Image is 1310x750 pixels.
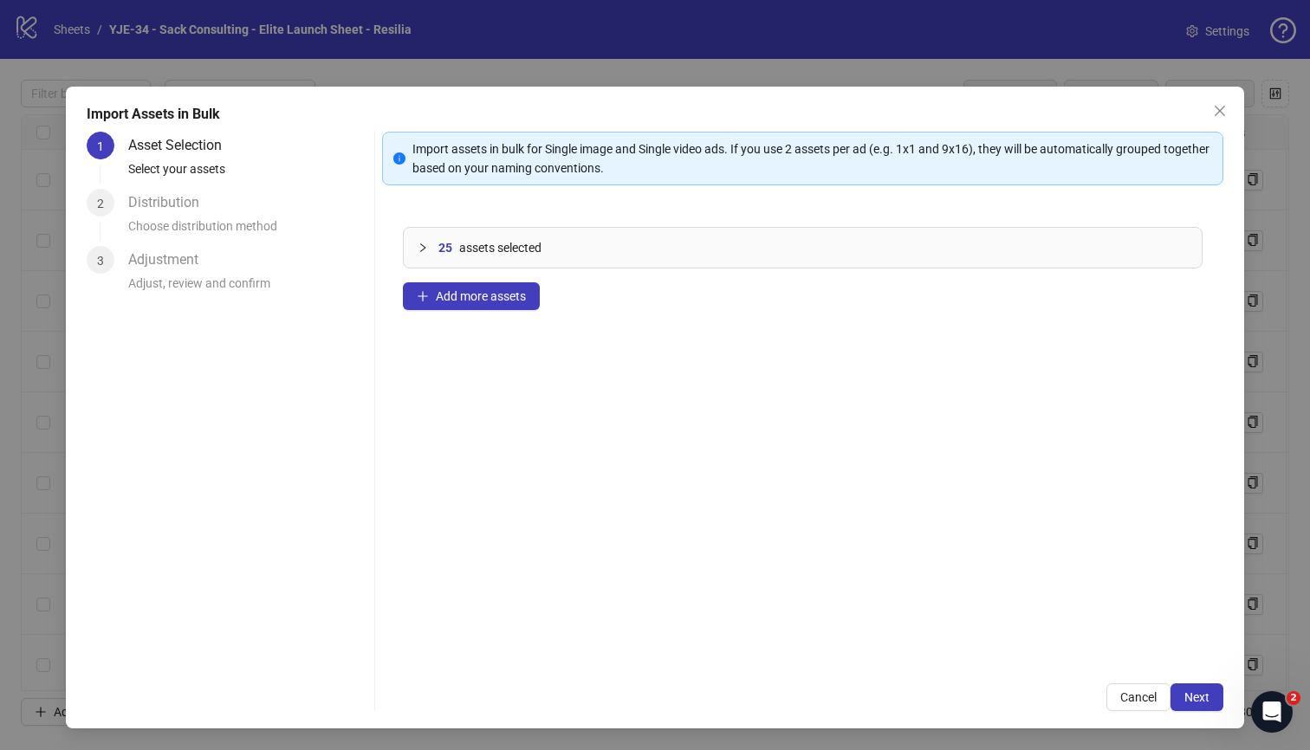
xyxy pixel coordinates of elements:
[404,228,1203,268] div: 25assets selected
[1213,104,1227,118] span: close
[1287,691,1300,705] span: 2
[128,132,236,159] div: Asset Selection
[412,139,1213,178] div: Import assets in bulk for Single image and Single video ads. If you use 2 assets per ad (e.g. 1x1...
[1106,683,1171,711] button: Cancel
[128,274,367,303] div: Adjust, review and confirm
[87,104,1224,125] div: Import Assets in Bulk
[128,246,212,274] div: Adjustment
[417,290,429,302] span: plus
[1251,691,1293,733] iframe: Intercom live chat
[393,152,405,165] span: info-circle
[1184,690,1209,704] span: Next
[403,282,540,310] button: Add more assets
[128,217,367,246] div: Choose distribution method
[459,238,542,257] span: assets selected
[1120,690,1157,704] span: Cancel
[1206,97,1234,125] button: Close
[97,197,104,210] span: 2
[1171,683,1223,711] button: Next
[438,238,452,257] span: 25
[128,189,213,217] div: Distribution
[436,289,526,303] span: Add more assets
[128,159,367,189] div: Select your assets
[418,242,428,253] span: collapsed
[97,254,104,268] span: 3
[97,139,104,153] span: 1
